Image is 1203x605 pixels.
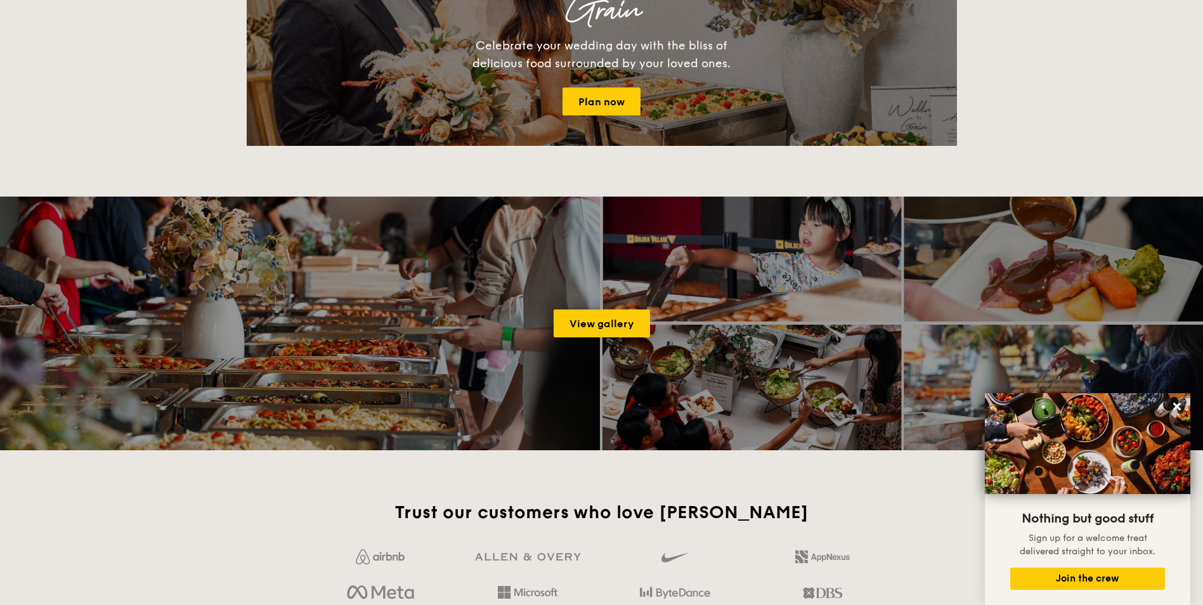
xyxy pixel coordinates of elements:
[1167,396,1187,417] button: Close
[312,501,891,524] h2: Trust our customers who love [PERSON_NAME]
[554,309,650,337] a: View gallery
[1022,511,1154,526] span: Nothing but good stuff
[347,582,413,604] img: meta.d311700b.png
[1020,533,1155,557] span: Sign up for a welcome treat delivered straight to your inbox.
[795,550,850,563] img: 2L6uqdT+6BmeAFDfWP11wfMG223fXktMZIL+i+lTG25h0NjUBKOYhdW2Kn6T+C0Q7bASH2i+1JIsIulPLIv5Ss6l0e291fRVW...
[1010,568,1165,590] button: Join the crew
[562,88,641,115] a: Plan now
[498,586,557,599] img: Hd4TfVa7bNwuIo1gAAAAASUVORK5CYII=
[459,37,745,72] div: Celebrate your wedding day with the bliss of delicious food surrounded by your loved ones.
[661,547,688,568] img: gdlseuq06himwAAAABJRU5ErkJggg==
[475,553,581,561] img: GRg3jHAAAAABJRU5ErkJggg==
[803,582,842,604] img: dbs.a5bdd427.png
[640,582,710,604] img: bytedance.dc5c0c88.png
[356,549,405,564] img: Jf4Dw0UUCKFd4aYAAAAASUVORK5CYII=
[985,393,1190,494] img: DSC07876-Edit02-Large.jpeg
